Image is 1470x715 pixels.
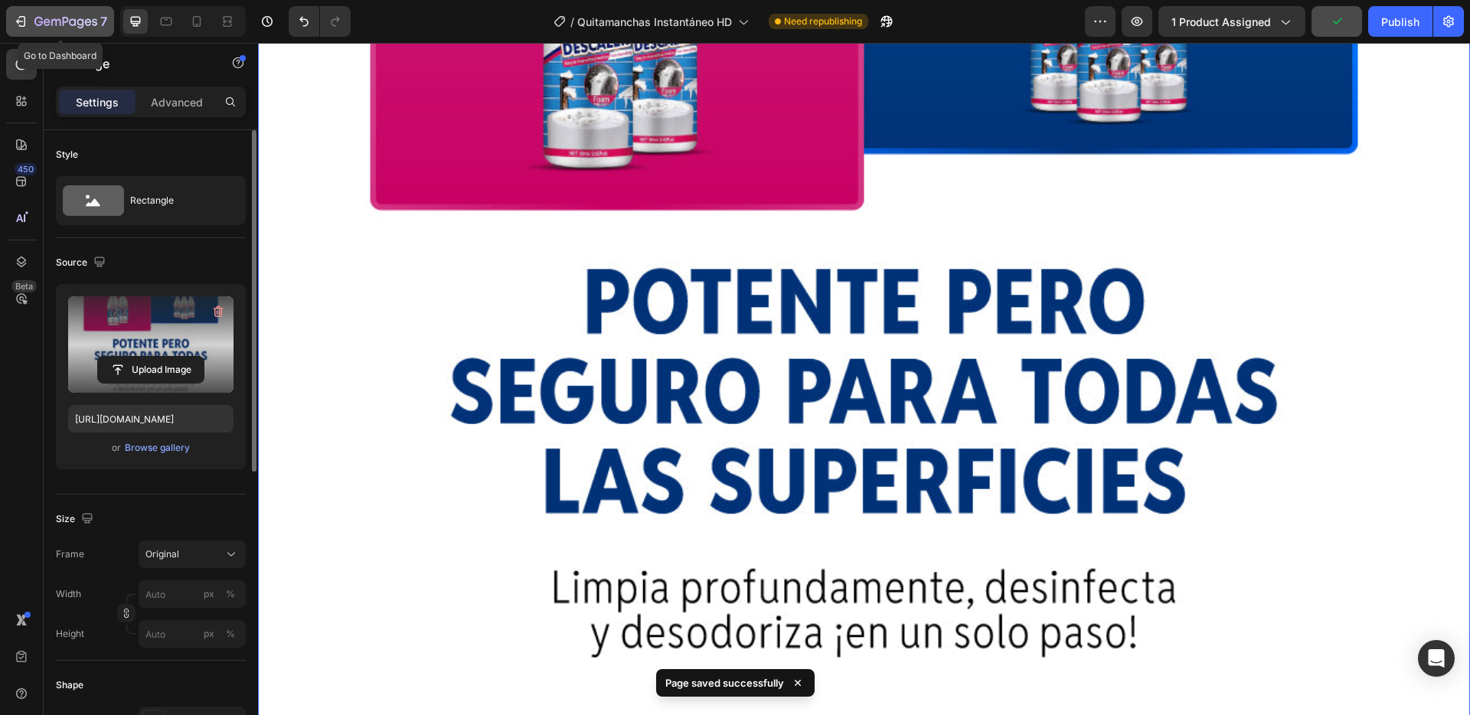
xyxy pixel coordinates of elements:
div: 450 [15,163,37,175]
iframe: Design area [258,43,1470,715]
div: Source [56,253,109,273]
div: px [204,587,214,601]
button: Browse gallery [124,440,191,455]
button: Original [139,540,246,568]
span: 1 product assigned [1171,14,1271,30]
input: px% [139,620,246,648]
input: px% [139,580,246,608]
button: 7 [6,6,114,37]
button: px [221,625,240,643]
span: Original [145,547,179,561]
p: Advanced [151,94,203,110]
button: Upload Image [97,356,204,384]
p: Settings [76,94,119,110]
button: Publish [1368,6,1432,37]
div: Size [56,509,96,530]
label: Height [56,627,84,641]
button: % [200,625,218,643]
p: Page saved successfully [665,675,784,691]
label: Width [56,587,81,601]
div: % [226,627,235,641]
div: Style [56,148,78,162]
p: 7 [100,12,107,31]
input: https://example.com/image.jpg [68,405,234,433]
p: Image [74,54,204,73]
div: Browse gallery [125,441,190,455]
button: px [221,585,240,603]
span: / [570,14,574,30]
div: Publish [1381,14,1419,30]
button: % [200,585,218,603]
label: Frame [56,547,84,561]
div: Beta [11,280,37,292]
div: Rectangle [130,183,224,218]
span: Need republishing [784,15,862,28]
button: 1 product assigned [1158,6,1305,37]
span: Quitamanchas Instantáneo HD [577,14,732,30]
div: Open Intercom Messenger [1418,640,1455,677]
div: Shape [56,678,83,692]
div: % [226,587,235,601]
div: Undo/Redo [289,6,351,37]
div: px [204,627,214,641]
span: or [112,439,121,457]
